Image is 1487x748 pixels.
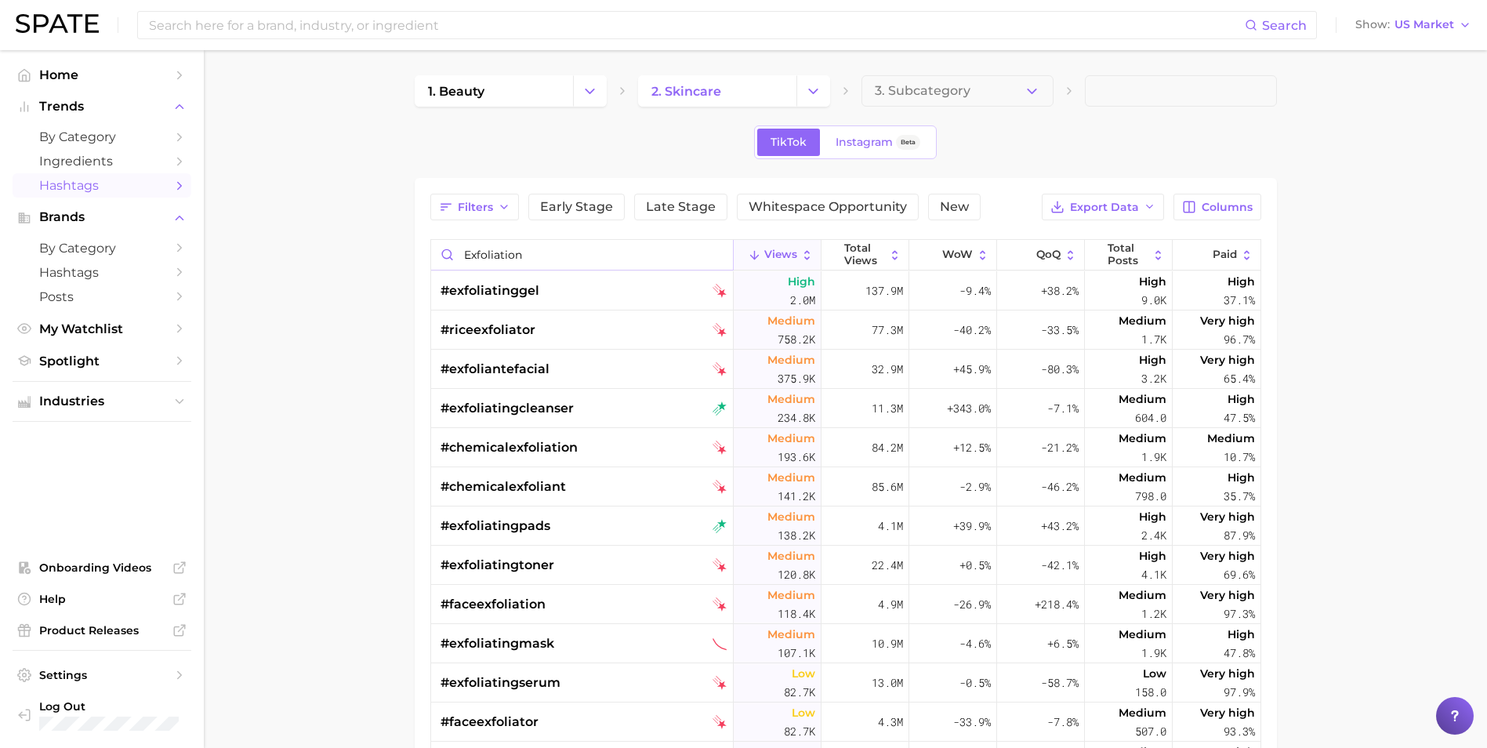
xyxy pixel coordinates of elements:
img: tiktok falling star [713,597,727,612]
a: Product Releases [13,619,191,642]
span: +43.2% [1041,517,1079,536]
img: tiktok falling star [713,323,727,337]
span: 4.1m [878,517,903,536]
span: +12.5% [953,438,991,457]
span: New [940,201,969,213]
span: -26.9% [953,595,991,614]
span: +6.5% [1047,634,1079,653]
span: 604.0 [1135,408,1166,427]
span: #faceexfoliation [441,595,546,614]
button: Total Views [821,240,909,271]
button: ShowUS Market [1351,15,1475,35]
span: Settings [39,668,165,682]
span: by Category [39,241,165,256]
span: Spotlight [39,354,165,369]
button: #chemicalexfoliationtiktok falling starMedium193.6k84.2m+12.5%-21.2%Medium1.9kMedium10.7% [431,428,1260,467]
span: -40.2% [953,321,991,340]
a: My Watchlist [13,317,191,341]
a: Log out. Currently logged in with e-mail tina.pozzi@paulaschoice.com. [13,695,191,735]
span: #faceexfoliator [441,713,539,732]
button: #chemicalexfolianttiktok falling starMedium141.2k85.6m-2.9%-46.2%Medium798.0High35.7% [431,467,1260,507]
span: #exfoliatingmask [441,634,554,653]
span: #exfoliatingserum [441,674,560,692]
span: High [1228,468,1255,487]
a: TikTok [757,129,820,156]
span: 1.9k [1141,644,1166,663]
img: tiktok falling star [713,362,727,376]
span: 9.0k [1141,291,1166,310]
span: Very high [1200,507,1255,526]
span: 22.4m [872,556,903,575]
span: 87.9% [1224,526,1255,545]
span: -80.3% [1041,360,1079,379]
span: 35.7% [1224,487,1255,506]
span: Show [1355,20,1390,29]
span: 10.7% [1224,448,1255,467]
button: #exfoliatingtonertiktok falling starMedium120.8k22.4m+0.5%-42.1%High4.1kVery high69.6% [431,546,1260,585]
img: tiktok falling star [713,715,727,729]
span: TikTok [771,136,807,149]
input: Search in skincare [431,240,733,270]
span: Ingredients [39,154,165,169]
span: Onboarding Videos [39,561,165,575]
span: 507.0 [1135,722,1166,741]
img: tiktok falling star [713,558,727,572]
span: 1.9k [1141,448,1166,467]
span: Medium [1207,429,1255,448]
span: #exfoliatinggel [441,281,539,300]
button: #riceexfoliatortiktok falling starMedium758.2k77.3m-40.2%-33.5%Medium1.7kVery high96.7% [431,310,1260,350]
span: 138.2k [778,526,815,545]
span: 758.2k [778,330,815,349]
span: Log Out [39,699,201,714]
span: My Watchlist [39,321,165,336]
span: Medium [1119,311,1166,330]
span: Medium [1119,390,1166,408]
a: 2. skincare [638,75,796,107]
span: -2.9% [959,477,991,496]
button: #exfoliantefacialtiktok falling starMedium375.9k32.9m+45.9%-80.3%High3.2kVery high65.4% [431,350,1260,389]
span: #chemicalexfoliation [441,438,578,457]
span: 32.9m [872,360,903,379]
span: 69.6% [1224,565,1255,584]
span: 234.8k [778,408,815,427]
span: Medium [767,311,815,330]
a: InstagramBeta [822,129,934,156]
a: Ingredients [13,149,191,173]
a: 1. beauty [415,75,573,107]
span: Very high [1200,586,1255,605]
span: 107.1k [778,644,815,663]
span: Search [1262,18,1307,33]
button: Trends [13,95,191,118]
span: Home [39,67,165,82]
span: Whitespace Opportunity [749,201,907,213]
a: by Category [13,236,191,260]
span: 10.9m [872,634,903,653]
span: -42.1% [1041,556,1079,575]
span: Filters [458,201,493,214]
img: tiktok sustained decliner [713,637,727,651]
span: 4.9m [878,595,903,614]
span: High [1139,546,1166,565]
span: Medium [1119,703,1166,722]
span: 3.2k [1141,369,1166,388]
span: Paid [1213,249,1237,261]
span: #riceexfoliator [441,321,535,340]
span: 97.9% [1224,683,1255,702]
span: 3. Subcategory [875,84,970,98]
span: 82.7k [784,722,815,741]
span: +218.4% [1035,595,1079,614]
button: QoQ [997,240,1085,271]
span: Very high [1200,546,1255,565]
button: #faceexfoliationtiktok falling starMedium118.4k4.9m-26.9%+218.4%Medium1.2kVery high97.3% [431,585,1260,624]
span: Low [1143,664,1166,683]
span: -58.7% [1041,674,1079,692]
span: +39.9% [953,517,991,536]
span: Medium [767,390,815,408]
span: Medium [767,468,815,487]
span: 4.1k [1141,565,1166,584]
button: Change Category [573,75,607,107]
span: +0.5% [959,556,991,575]
span: -46.2% [1041,477,1079,496]
span: WoW [942,249,973,261]
span: Medium [1119,586,1166,605]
